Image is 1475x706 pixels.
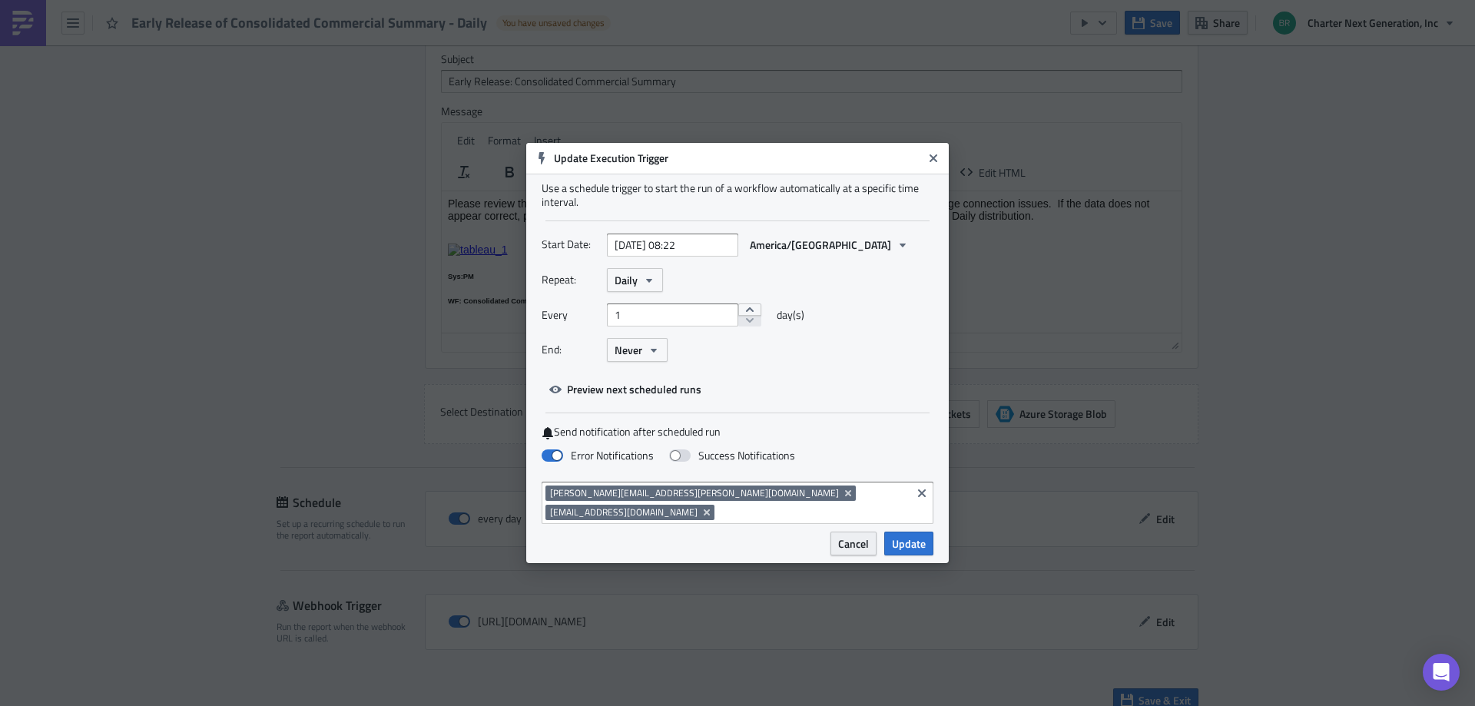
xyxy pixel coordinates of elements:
label: Start Date: [542,233,599,256]
h6: Sys:PM [6,81,734,89]
div: Use a schedule trigger to start the run of a workflow automatically at a specific time interval. [542,181,933,209]
img: tableau_1 [6,52,66,65]
h6: WF: Consolidated Commercial Summary - Daily [6,106,734,114]
span: Cancel [838,535,869,552]
body: Rich Text Area. Press ALT-0 for help. [6,6,734,114]
span: day(s) [777,303,804,326]
p: Please review this distribution prior to the regular 8:30am distribution to check for pipeline or... [6,6,734,31]
label: Success Notifications [669,449,795,462]
button: Remove Tag [842,486,856,501]
button: Clear selected items [913,484,931,502]
span: America/[GEOGRAPHIC_DATA] [750,237,891,253]
button: Update [884,532,933,555]
h6: Update Execution Trigger [554,151,923,165]
button: Cancel [830,532,877,555]
button: Never [607,338,668,362]
button: decrement [738,315,761,327]
label: End: [542,338,599,361]
label: Send notification after scheduled run [542,425,933,439]
span: Preview next scheduled runs [567,381,701,397]
span: Never [615,342,642,358]
span: Update [892,535,926,552]
span: [EMAIL_ADDRESS][DOMAIN_NAME] [550,506,698,519]
button: increment [738,303,761,316]
button: America/[GEOGRAPHIC_DATA] [742,233,916,257]
button: Preview next scheduled runs [542,377,709,401]
span: Daily [615,272,638,288]
span: [PERSON_NAME][EMAIL_ADDRESS][PERSON_NAME][DOMAIN_NAME] [550,487,839,499]
button: Close [922,147,945,170]
button: Remove Tag [701,505,714,520]
label: Repeat: [542,268,599,291]
input: YYYY-MM-DD HH:mm [607,234,738,257]
label: Error Notifications [542,449,654,462]
div: Open Intercom Messenger [1423,654,1460,691]
button: Daily [607,268,663,292]
label: Every [542,303,599,326]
